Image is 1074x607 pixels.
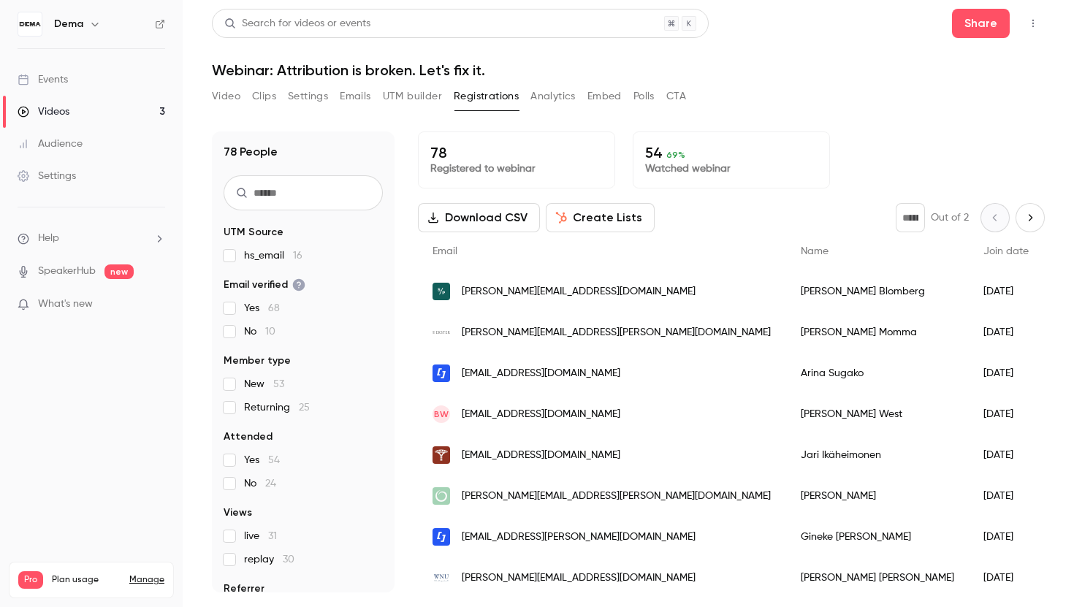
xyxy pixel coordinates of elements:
[224,16,370,31] div: Search for videos or events
[273,379,284,389] span: 53
[244,476,276,491] span: No
[224,278,305,292] span: Email verified
[786,435,969,476] div: Jari Ikäheimonen
[244,529,277,543] span: live
[546,203,655,232] button: Create Lists
[268,531,277,541] span: 31
[224,225,283,240] span: UTM Source
[969,394,1043,435] div: [DATE]
[268,303,280,313] span: 68
[299,402,310,413] span: 25
[224,354,291,368] span: Member type
[430,144,603,161] p: 78
[244,377,284,392] span: New
[645,161,818,176] p: Watched webinar
[462,570,696,586] span: [PERSON_NAME][EMAIL_ADDRESS][DOMAIN_NAME]
[786,271,969,312] div: [PERSON_NAME] Blomberg
[454,85,519,108] button: Registrations
[433,364,450,382] img: fospha.com
[383,85,442,108] button: UTM builder
[18,72,68,87] div: Events
[462,489,771,504] span: [PERSON_NAME][EMAIL_ADDRESS][PERSON_NAME][DOMAIN_NAME]
[462,407,620,422] span: [EMAIL_ADDRESS][DOMAIN_NAME]
[293,251,302,261] span: 16
[244,324,275,339] span: No
[786,516,969,557] div: Gineke [PERSON_NAME]
[433,331,450,334] img: ekster.com
[786,312,969,353] div: [PERSON_NAME] Momma
[801,246,829,256] span: Name
[433,246,457,256] span: Email
[52,574,121,586] span: Plan usage
[18,571,43,589] span: Pro
[969,435,1043,476] div: [DATE]
[969,557,1043,598] div: [DATE]
[288,85,328,108] button: Settings
[252,85,276,108] button: Clips
[666,85,686,108] button: CTA
[38,297,93,312] span: What's new
[244,301,280,316] span: Yes
[433,528,450,546] img: fospha.com
[265,327,275,337] span: 10
[18,104,69,119] div: Videos
[530,85,576,108] button: Analytics
[1021,12,1045,35] button: Top Bar Actions
[224,581,264,596] span: Referrer
[969,271,1043,312] div: [DATE]
[418,203,540,232] button: Download CSV
[983,246,1029,256] span: Join date
[786,394,969,435] div: [PERSON_NAME] West
[1016,203,1045,232] button: Next page
[433,283,450,300] img: smartproduktion.se
[224,430,273,444] span: Attended
[244,248,302,263] span: hs_email
[462,284,696,299] span: [PERSON_NAME][EMAIL_ADDRESS][DOMAIN_NAME]
[786,557,969,598] div: [PERSON_NAME] [PERSON_NAME]
[212,61,1045,79] h1: Webinar: Attribution is broken. Let's fix it.
[18,137,83,151] div: Audience
[244,400,310,415] span: Returning
[340,85,370,108] button: Emails
[462,325,771,340] span: [PERSON_NAME][EMAIL_ADDRESS][PERSON_NAME][DOMAIN_NAME]
[969,476,1043,516] div: [DATE]
[666,150,685,160] span: 69 %
[129,574,164,586] a: Manage
[244,552,294,567] span: replay
[786,476,969,516] div: [PERSON_NAME]
[969,312,1043,353] div: [DATE]
[969,353,1043,394] div: [DATE]
[462,366,620,381] span: [EMAIL_ADDRESS][DOMAIN_NAME]
[18,231,165,246] li: help-dropdown-opener
[645,144,818,161] p: 54
[433,569,450,587] img: withnothingunderneath.com
[18,12,42,36] img: Dema
[462,530,696,545] span: [EMAIL_ADDRESS][PERSON_NAME][DOMAIN_NAME]
[952,9,1010,38] button: Share
[104,264,134,279] span: new
[587,85,622,108] button: Embed
[931,210,969,225] p: Out of 2
[224,143,278,161] h1: 78 People
[434,408,449,421] span: BW
[430,161,603,176] p: Registered to webinar
[38,231,59,246] span: Help
[433,487,450,505] img: oriflame.com
[18,169,76,183] div: Settings
[268,455,280,465] span: 54
[244,453,280,467] span: Yes
[969,516,1043,557] div: [DATE]
[633,85,655,108] button: Polls
[265,478,276,489] span: 24
[148,298,165,311] iframe: Noticeable Trigger
[224,505,252,520] span: Views
[54,17,83,31] h6: Dema
[212,85,240,108] button: Video
[283,554,294,565] span: 30
[38,264,96,279] a: SpeakerHub
[786,353,969,394] div: Arina Sugako
[462,448,620,463] span: [EMAIL_ADDRESS][DOMAIN_NAME]
[433,446,450,464] img: varusteleka.fi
